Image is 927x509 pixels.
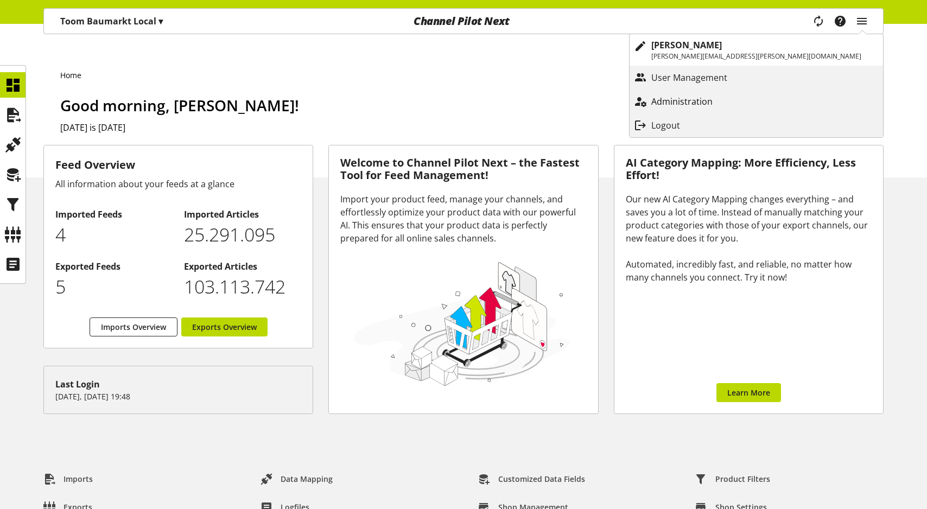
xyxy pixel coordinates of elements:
span: Learn More [727,387,770,398]
p: Logout [651,119,702,132]
div: All information about your feeds at a glance [55,177,301,190]
a: Imports Overview [90,317,177,336]
h3: Welcome to Channel Pilot Next – the Fastest Tool for Feed Management! [340,157,586,181]
span: Imports Overview [101,321,166,333]
a: Product Filters [687,469,779,489]
p: Administration [651,95,734,108]
div: Our new AI Category Mapping changes everything – and saves you a lot of time. Instead of manually... [626,193,872,284]
a: Data Mapping [252,469,341,489]
h2: Exported Feeds [55,260,173,273]
h3: Feed Overview [55,157,301,173]
a: Learn More [716,383,781,402]
p: 4 [55,221,173,249]
h2: Imported Feeds [55,208,173,221]
b: [PERSON_NAME] [651,39,722,51]
span: Imports [64,473,93,485]
h2: Exported Articles [184,260,301,273]
span: ▾ [158,15,163,27]
p: User Management [651,71,749,84]
div: Last Login [55,378,301,391]
span: Customized Data Fields [498,473,585,485]
nav: main navigation [43,8,884,34]
p: [DATE], [DATE] 19:48 [55,391,301,402]
a: Exports Overview [181,317,268,336]
h2: Imported Articles [184,208,301,221]
p: [PERSON_NAME][EMAIL_ADDRESS][PERSON_NAME][DOMAIN_NAME] [651,52,861,61]
p: 103113742 [184,273,301,301]
a: Administration [630,92,883,111]
p: 25291095 [184,221,301,249]
p: Toom Baumarkt Local [60,15,163,28]
span: Product Filters [715,473,770,485]
p: 5 [55,273,173,301]
img: 78e1b9dcff1e8392d83655fcfc870417.svg [351,258,573,389]
h3: AI Category Mapping: More Efficiency, Less Effort! [626,157,872,181]
span: Exports Overview [192,321,257,333]
div: Import your product feed, manage your channels, and effortlessly optimize your product data with ... [340,193,586,245]
span: Good morning, [PERSON_NAME]! [60,95,299,116]
a: Imports [35,469,101,489]
a: [PERSON_NAME][PERSON_NAME][EMAIL_ADDRESS][PERSON_NAME][DOMAIN_NAME] [630,34,883,66]
a: Customized Data Fields [469,469,594,489]
h2: [DATE] is [DATE] [60,121,884,134]
a: User Management [630,68,883,87]
span: Data Mapping [281,473,333,485]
